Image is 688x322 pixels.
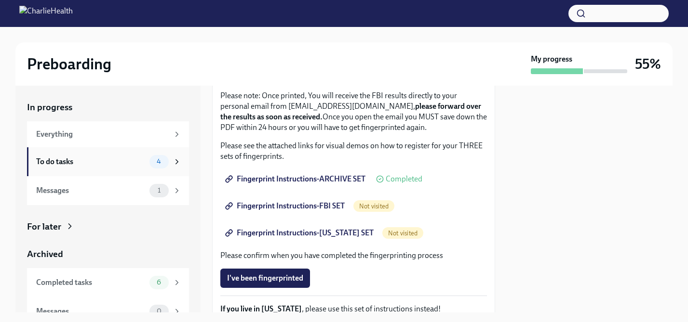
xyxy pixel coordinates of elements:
[531,54,572,64] strong: My progress
[36,129,169,140] div: Everything
[27,220,189,233] a: For later
[19,6,73,21] img: CharlieHealth
[220,141,487,162] p: Please see the attached links for visual demos on how to register for your THREE sets of fingerpr...
[227,201,345,211] span: Fingerprint Instructions-FBI SET
[220,196,351,216] a: Fingerprint Instructions-FBI SET
[36,277,146,288] div: Completed tasks
[27,147,189,176] a: To do tasks4
[220,250,487,261] p: Please confirm when you have completed the fingerprinting process
[220,169,372,189] a: Fingerprint Instructions-ARCHIVE SET
[220,90,487,133] p: Please note: Once printed, You will receive the FBI results directly to your personal email from ...
[27,121,189,147] a: Everything
[382,230,423,237] span: Not visited
[353,203,394,210] span: Not visited
[27,176,189,205] a: Messages1
[151,158,167,165] span: 4
[220,304,302,313] strong: If you live in [US_STATE]
[151,279,167,286] span: 6
[36,156,146,167] div: To do tasks
[220,223,380,243] a: Fingerprint Instructions-[US_STATE] SET
[386,175,422,183] span: Completed
[220,269,310,288] button: I've been fingerprinted
[27,248,189,260] a: Archived
[27,220,61,233] div: For later
[27,268,189,297] a: Completed tasks6
[151,308,167,315] span: 0
[36,185,146,196] div: Messages
[36,306,146,317] div: Messages
[635,55,661,73] h3: 55%
[27,54,111,74] h2: Preboarding
[152,187,166,194] span: 1
[27,101,189,114] a: In progress
[220,304,487,314] p: , please use this set of instructions instead!
[227,174,365,184] span: Fingerprint Instructions-ARCHIVE SET
[227,228,374,238] span: Fingerprint Instructions-[US_STATE] SET
[227,273,303,283] span: I've been fingerprinted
